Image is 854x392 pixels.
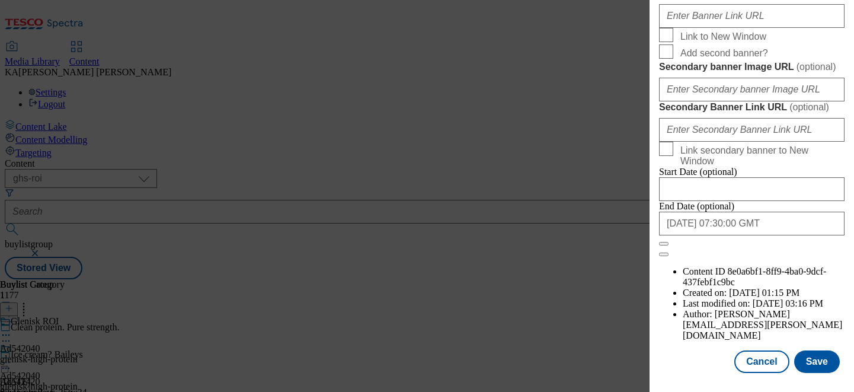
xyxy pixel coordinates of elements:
[659,242,669,246] button: Close
[680,48,768,59] span: Add second banner?
[683,288,845,298] li: Created on:
[789,102,829,112] span: ( optional )
[680,145,840,167] span: Link secondary banner to New Window
[680,31,766,42] span: Link to New Window
[659,212,845,235] input: Enter Date
[683,298,845,309] li: Last modified on:
[659,167,737,177] span: Start Date (optional)
[797,62,836,72] span: ( optional )
[683,266,826,287] span: 8e0a6bf1-8ff9-4ba0-9dcf-437febf1c9bc
[734,350,789,373] button: Cancel
[683,309,845,341] li: Author:
[683,266,845,288] li: Content ID
[659,61,845,73] label: Secondary banner Image URL
[794,350,840,373] button: Save
[753,298,823,308] span: [DATE] 03:16 PM
[659,4,845,28] input: Enter Banner Link URL
[729,288,799,298] span: [DATE] 01:15 PM
[683,309,842,340] span: [PERSON_NAME][EMAIL_ADDRESS][PERSON_NAME][DOMAIN_NAME]
[659,101,845,113] label: Secondary Banner Link URL
[659,78,845,101] input: Enter Secondary banner Image URL
[659,118,845,142] input: Enter Secondary Banner Link URL
[659,177,845,201] input: Enter Date
[659,201,734,211] span: End Date (optional)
